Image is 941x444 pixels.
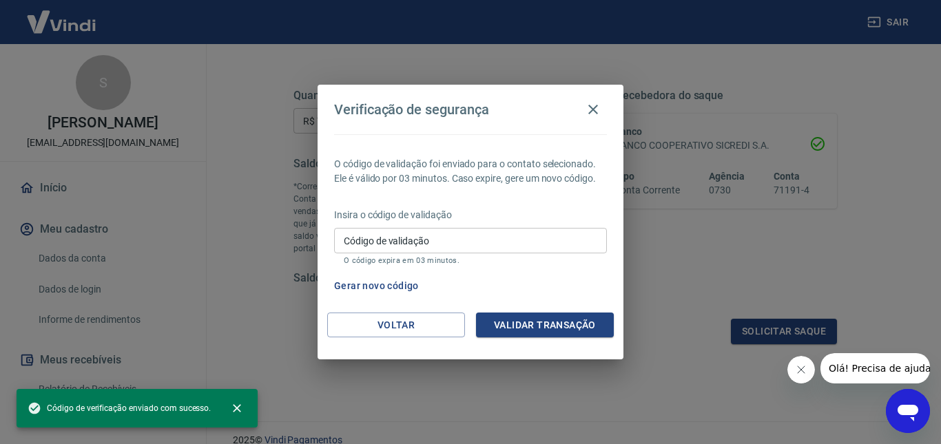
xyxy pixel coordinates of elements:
[787,356,815,383] iframe: Fechar mensagem
[8,10,116,21] span: Olá! Precisa de ajuda?
[222,393,252,423] button: close
[334,208,607,222] p: Insira o código de validação
[334,101,489,118] h4: Verificação de segurança
[344,256,597,265] p: O código expira em 03 minutos.
[329,273,424,299] button: Gerar novo código
[327,313,465,338] button: Voltar
[886,389,930,433] iframe: Botão para abrir a janela de mensagens
[476,313,614,338] button: Validar transação
[820,353,930,383] iframe: Mensagem da empresa
[334,157,607,186] p: O código de validação foi enviado para o contato selecionado. Ele é válido por 03 minutos. Caso e...
[28,401,211,415] span: Código de verificação enviado com sucesso.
